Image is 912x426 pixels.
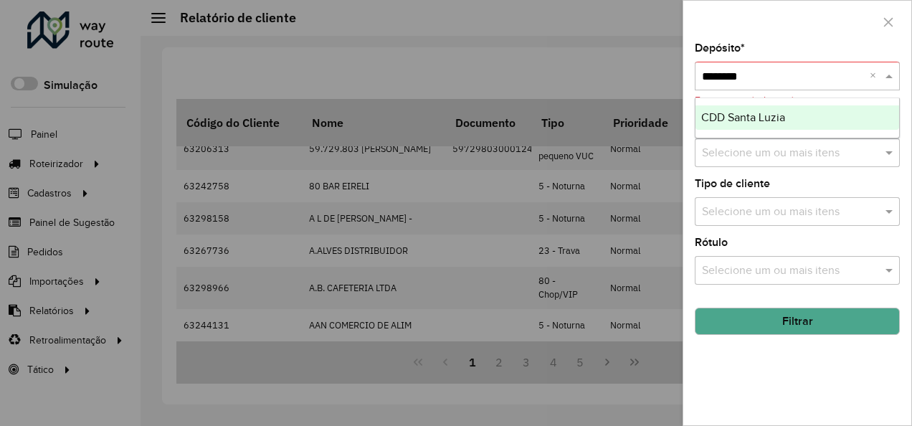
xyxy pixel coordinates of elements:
[695,39,745,57] label: Depósito
[695,308,900,335] button: Filtrar
[695,234,728,251] label: Rótulo
[695,98,901,138] ng-dropdown-panel: Options list
[701,111,785,123] span: CDD Santa Luzia
[695,95,806,106] formly-validation-message: Este campo é obrigatório
[870,67,882,85] span: Clear all
[695,175,770,192] label: Tipo de cliente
